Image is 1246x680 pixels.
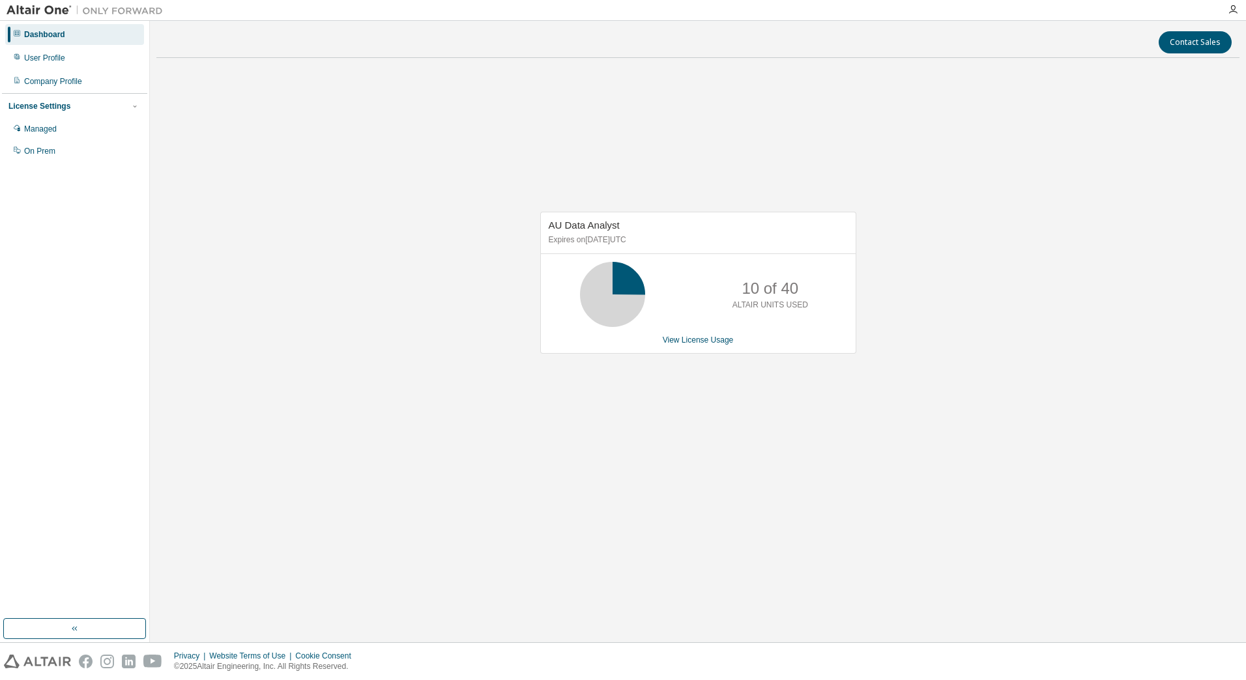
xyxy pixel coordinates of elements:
[549,220,620,231] span: AU Data Analyst
[742,277,798,300] p: 10 of 40
[8,101,70,111] div: License Settings
[663,335,734,345] a: View License Usage
[209,651,295,661] div: Website Terms of Use
[24,76,82,87] div: Company Profile
[79,655,93,668] img: facebook.svg
[732,300,808,311] p: ALTAIR UNITS USED
[143,655,162,668] img: youtube.svg
[7,4,169,17] img: Altair One
[24,53,65,63] div: User Profile
[549,234,845,246] p: Expires on [DATE] UTC
[24,29,65,40] div: Dashboard
[100,655,114,668] img: instagram.svg
[174,661,359,672] p: © 2025 Altair Engineering, Inc. All Rights Reserved.
[24,124,57,134] div: Managed
[122,655,136,668] img: linkedin.svg
[174,651,209,661] div: Privacy
[4,655,71,668] img: altair_logo.svg
[24,146,55,156] div: On Prem
[295,651,358,661] div: Cookie Consent
[1159,31,1232,53] button: Contact Sales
